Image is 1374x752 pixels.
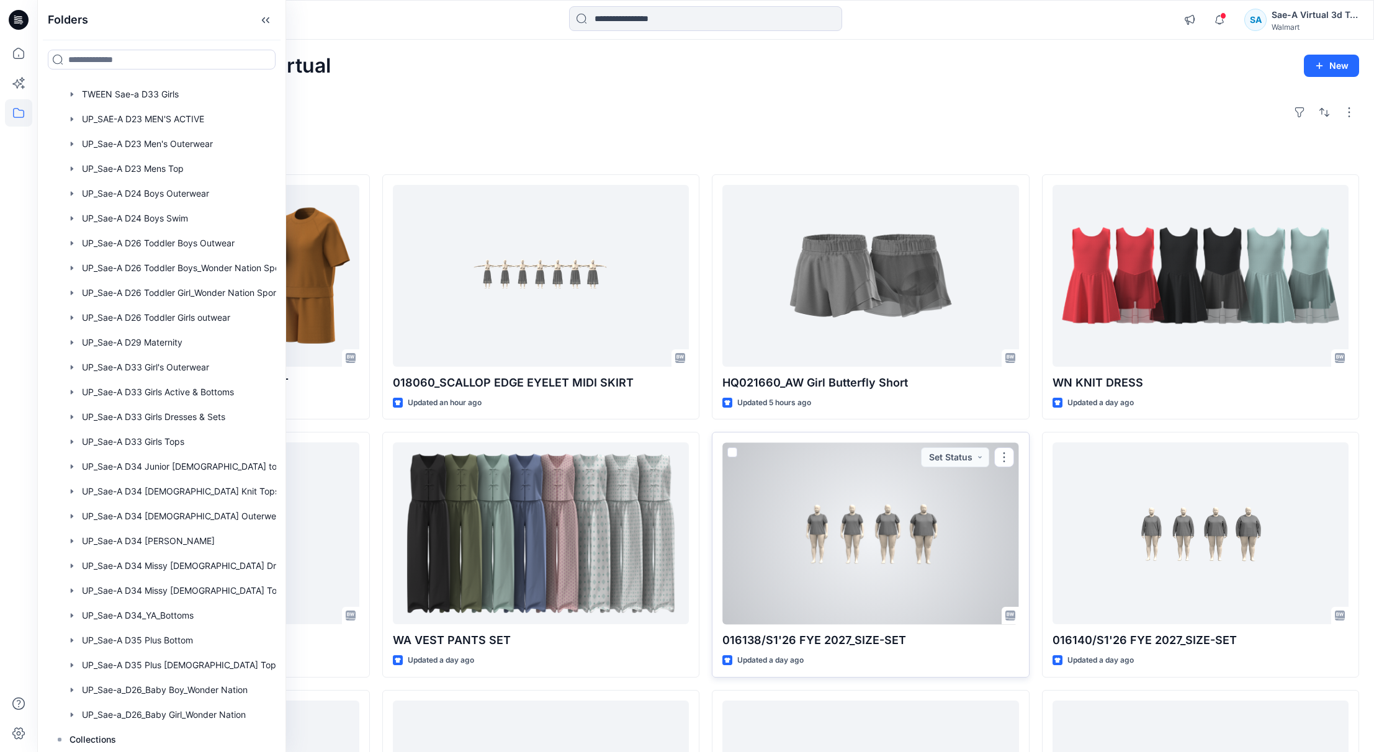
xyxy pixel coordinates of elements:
a: WA VEST PANTS SET [393,442,689,624]
a: HQ021660_AW Girl Butterfly Short [722,185,1019,367]
p: Updated a day ago [408,654,474,667]
p: Updated a day ago [737,654,804,667]
button: New [1304,55,1359,77]
p: WN KNIT DRESS [1053,374,1349,392]
p: 018060_SCALLOP EDGE EYELET MIDI SKIRT [393,374,689,392]
p: 016140/S1'26 FYE 2027_SIZE-SET [1053,632,1349,649]
p: HQ021660_AW Girl Butterfly Short [722,374,1019,392]
h4: Styles [52,147,1359,162]
div: SA [1244,9,1267,31]
p: Updated an hour ago [408,396,482,410]
p: Collections [70,732,116,747]
a: WN KNIT DRESS [1053,185,1349,367]
p: Updated a day ago [1067,396,1134,410]
p: 016138/S1'26 FYE 2027_SIZE-SET [722,632,1019,649]
div: Walmart [1272,22,1358,32]
p: WA VEST PANTS SET [393,632,689,649]
a: 016138/S1'26 FYE 2027_SIZE-SET [722,442,1019,624]
a: 016140/S1'26 FYE 2027_SIZE-SET [1053,442,1349,624]
p: Updated 5 hours ago [737,396,811,410]
a: 018060_SCALLOP EDGE EYELET MIDI SKIRT [393,185,689,367]
div: Sae-A Virtual 3d Team [1272,7,1358,22]
p: Updated a day ago [1067,654,1134,667]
